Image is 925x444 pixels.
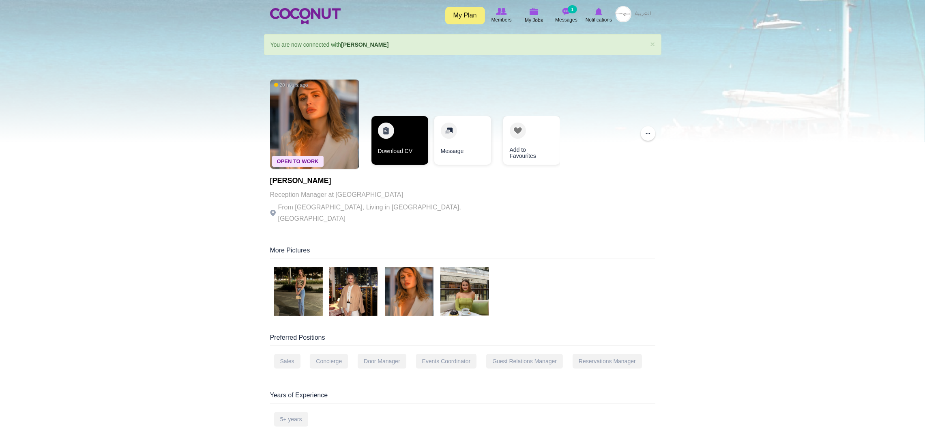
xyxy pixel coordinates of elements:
h1: [PERSON_NAME] [270,177,493,185]
a: My Plan [445,7,485,24]
div: 1 / 3 [371,116,428,169]
a: Browse Members Members [485,6,518,25]
a: × [650,40,655,48]
a: Messages Messages 1 [550,6,583,25]
div: 5+ years [274,412,308,427]
img: Messages [562,8,571,15]
div: Events Coordinator [416,354,477,369]
div: Door Manager [358,354,406,369]
small: 1 [568,5,577,13]
img: Browse Members [496,8,506,15]
a: Add to Favourites [503,116,560,165]
img: Notifications [595,8,602,15]
div: Reservations Manager [573,354,642,369]
span: Members [491,16,511,24]
button: ... [641,126,655,141]
span: Open To Work [272,156,324,167]
div: Years of Experience [270,391,655,404]
div: You are now connected with [264,34,661,55]
a: Notifications Notifications [583,6,615,25]
div: Guest Relations Manager [486,354,563,369]
div: 3 / 3 [497,116,554,169]
div: Sales [274,354,300,369]
p: Reception Manager at [GEOGRAPHIC_DATA] [270,189,493,200]
a: Download CV [371,116,428,165]
div: 2 / 3 [434,116,491,169]
a: My Jobs My Jobs [518,6,550,25]
span: Notifications [586,16,612,24]
span: 20 hours ago [274,82,308,89]
div: More Pictures [270,246,655,259]
a: [PERSON_NAME] [341,41,388,48]
div: Preferred Positions [270,333,655,346]
img: My Jobs [530,8,539,15]
p: From [GEOGRAPHIC_DATA], Living in [GEOGRAPHIC_DATA], [GEOGRAPHIC_DATA] [270,202,493,224]
div: Concierge [310,354,348,369]
span: Messages [555,16,577,24]
a: العربية [631,6,655,22]
a: Message [434,116,491,165]
img: Home [270,8,341,24]
span: My Jobs [525,16,543,24]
